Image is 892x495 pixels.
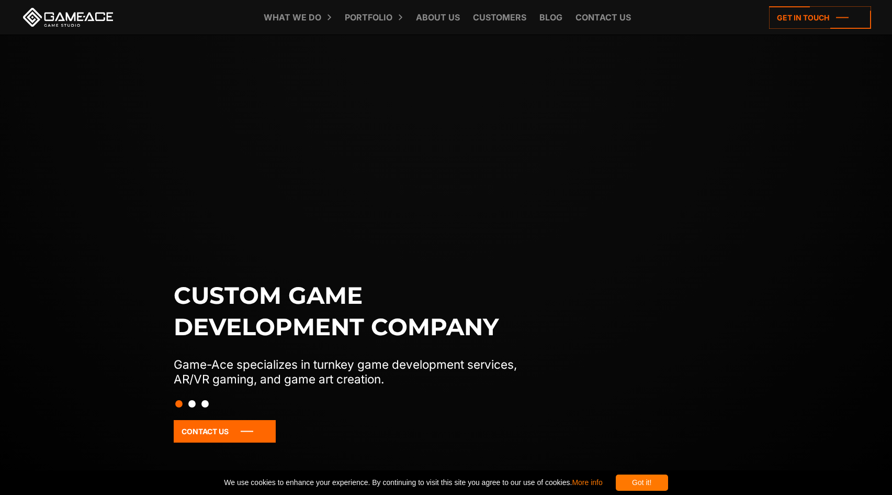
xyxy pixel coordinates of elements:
[175,395,183,413] button: Slide 1
[174,420,276,443] a: Contact Us
[188,395,196,413] button: Slide 2
[616,475,668,491] div: Got it!
[572,478,602,487] a: More info
[769,6,871,29] a: Get in touch
[174,357,539,387] p: Game-Ace specializes in turnkey game development services, AR/VR gaming, and game art creation.
[224,475,602,491] span: We use cookies to enhance your experience. By continuing to visit this site you agree to our use ...
[174,280,539,343] h1: Custom game development company
[201,395,209,413] button: Slide 3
